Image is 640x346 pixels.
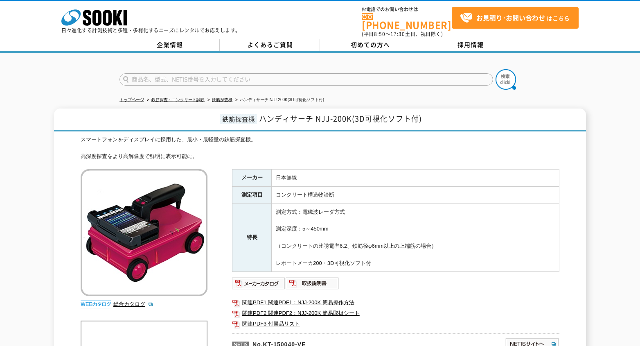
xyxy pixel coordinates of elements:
[320,39,420,51] a: 初めての方へ
[232,170,272,187] th: メーカー
[113,301,153,307] a: 総合カタログ
[286,283,339,289] a: 取扱説明書
[362,7,452,12] span: お電話でのお問い合わせは
[212,97,232,102] a: 鉄筋探査機
[232,283,286,289] a: メーカーカタログ
[496,69,516,90] img: btn_search.png
[81,136,559,161] div: スマートフォンをディスプレイに採用した、最小・最軽量の鉄筋探査機。 高深度探査をより高解像度で鮮明に表示可能に。
[234,96,324,104] li: ハンディサーチ NJJ-200K(3D可視化ソフト付)
[390,30,405,38] span: 17:30
[272,204,559,272] td: 測定方式：電磁波レーダ方式 測定深度：5～450mm （コンクリートの比誘電率6.2、鉄筋径φ6mm以上の上端筋の場合） レポートメーカ200・3D可視化ソフト付
[272,187,559,204] td: コンクリート構造物診断
[119,73,493,86] input: 商品名、型式、NETIS番号を入力してください
[452,7,579,29] a: お見積り･お問い合わせはこちら
[232,308,559,319] a: 関連PDF2 関連PDF2：NJJ-200K 簡易取扱シート
[119,39,220,51] a: 企業情報
[151,97,205,102] a: 鉄筋探査・コンクリート試験
[232,204,272,272] th: 特長
[259,113,422,124] span: ハンディサーチ NJJ-200K(3D可視化ソフト付)
[220,114,257,124] span: 鉄筋探査機
[232,297,559,308] a: 関連PDF1 関連PDF1：NJJ-200K 簡易操作方法
[61,28,241,33] p: 日々進化する計測技術と多種・多様化するニーズにレンタルでお応えします。
[286,277,339,290] img: 取扱説明書
[220,39,320,51] a: よくあるご質問
[476,13,545,23] strong: お見積り･お問い合わせ
[374,30,385,38] span: 8:50
[81,169,207,296] img: ハンディサーチ NJJ-200K(3D可視化ソフト付)
[351,40,390,49] span: 初めての方へ
[232,319,559,329] a: 関連PDF3 付属品リスト
[81,300,111,308] img: webカタログ
[232,187,272,204] th: 測定項目
[272,170,559,187] td: 日本無線
[119,97,144,102] a: トップページ
[362,30,443,38] span: (平日 ～ 土日、祝日除く)
[460,12,570,24] span: はこちら
[420,39,521,51] a: 採用情報
[232,277,286,290] img: メーカーカタログ
[362,13,452,29] a: [PHONE_NUMBER]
